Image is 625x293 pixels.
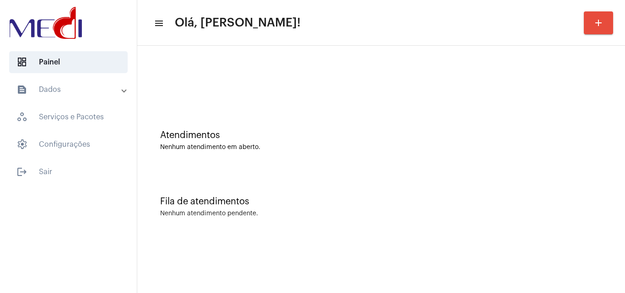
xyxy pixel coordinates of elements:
span: sidenav icon [16,57,27,68]
span: Painel [9,51,128,73]
mat-icon: add [593,17,604,28]
span: Sair [9,161,128,183]
mat-panel-title: Dados [16,84,122,95]
mat-icon: sidenav icon [154,18,163,29]
mat-icon: sidenav icon [16,84,27,95]
span: Olá, [PERSON_NAME]! [175,16,301,30]
div: Nenhum atendimento em aberto. [160,144,602,151]
div: Fila de atendimentos [160,197,602,207]
mat-expansion-panel-header: sidenav iconDados [5,79,137,101]
mat-icon: sidenav icon [16,166,27,177]
span: Serviços e Pacotes [9,106,128,128]
div: Atendimentos [160,130,602,140]
div: Nenhum atendimento pendente. [160,210,258,217]
span: sidenav icon [16,139,27,150]
img: d3a1b5fa-500b-b90f-5a1c-719c20e9830b.png [7,5,84,41]
span: Configurações [9,133,128,155]
span: sidenav icon [16,112,27,123]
